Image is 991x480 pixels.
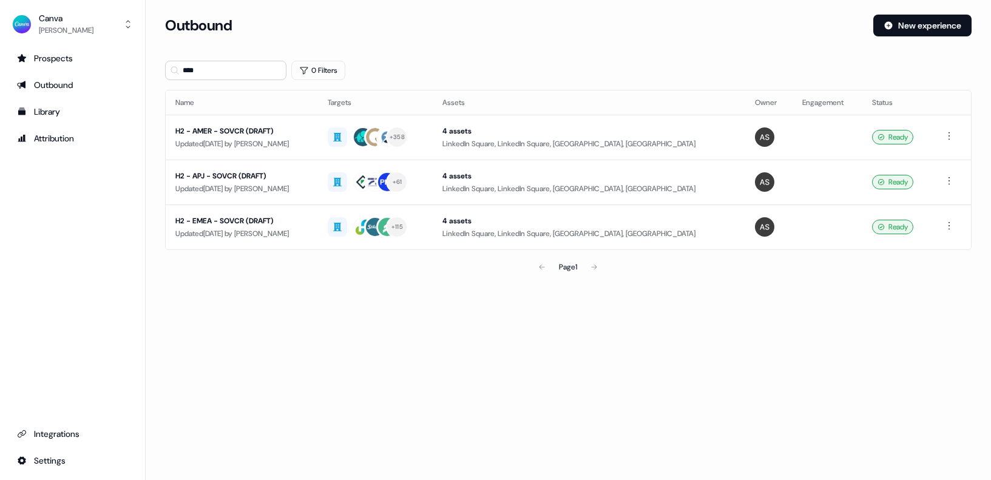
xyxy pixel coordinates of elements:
[17,52,128,64] div: Prospects
[318,90,432,115] th: Targets
[291,61,345,80] button: 0 Filters
[393,177,402,188] div: + 61
[10,102,135,121] a: Go to templates
[442,138,736,150] div: LinkedIn Square, LinkedIn Square, [GEOGRAPHIC_DATA], [GEOGRAPHIC_DATA]
[175,138,308,150] div: Updated [DATE] by [PERSON_NAME]
[391,221,403,232] div: + 115
[442,170,736,182] div: 4 assets
[793,90,862,115] th: Engagement
[10,75,135,95] a: Go to outbound experience
[442,125,736,137] div: 4 assets
[755,217,774,237] img: Anna
[175,170,308,182] div: H2 - APJ - SOVCR (DRAFT)
[17,455,128,467] div: Settings
[175,215,308,227] div: H2 - EMEA - SOVCR (DRAFT)
[10,424,135,444] a: Go to integrations
[175,183,308,195] div: Updated [DATE] by [PERSON_NAME]
[862,90,932,115] th: Status
[433,90,745,115] th: Assets
[175,125,308,137] div: H2 - AMER - SOVCR (DRAFT)
[17,428,128,440] div: Integrations
[755,127,774,147] img: Anna
[872,130,913,144] div: Ready
[10,10,135,39] button: Canva[PERSON_NAME]
[442,183,736,195] div: LinkedIn Square, LinkedIn Square, [GEOGRAPHIC_DATA], [GEOGRAPHIC_DATA]
[17,132,128,144] div: Attribution
[872,220,913,234] div: Ready
[10,49,135,68] a: Go to prospects
[442,215,736,227] div: 4 assets
[17,79,128,91] div: Outbound
[873,15,972,36] button: New experience
[166,90,318,115] th: Name
[442,228,736,240] div: LinkedIn Square, LinkedIn Square, [GEOGRAPHIC_DATA], [GEOGRAPHIC_DATA]
[872,175,913,189] div: Ready
[755,172,774,192] img: Anna
[10,129,135,148] a: Go to attribution
[390,132,405,143] div: + 358
[165,16,232,35] h3: Outbound
[10,451,135,470] a: Go to integrations
[39,12,93,24] div: Canva
[559,261,577,273] div: Page 1
[175,228,308,240] div: Updated [DATE] by [PERSON_NAME]
[17,106,128,118] div: Library
[39,24,93,36] div: [PERSON_NAME]
[745,90,793,115] th: Owner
